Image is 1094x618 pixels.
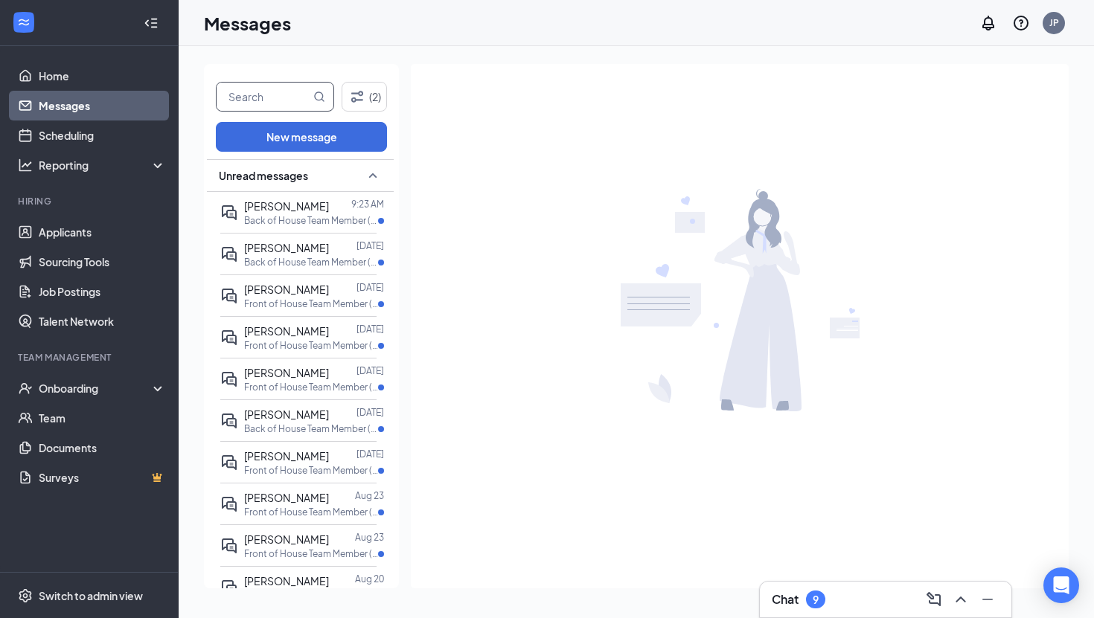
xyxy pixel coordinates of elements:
span: Unread messages [219,168,308,183]
p: [DATE] [356,239,384,252]
svg: Minimize [979,590,997,608]
span: [PERSON_NAME] [244,366,329,379]
p: Front of House Team Member (Full-Time) at [GEOGRAPHIC_DATA] [244,464,378,477]
p: Front of House Team Member (Part-time) at [GEOGRAPHIC_DATA] [244,381,378,393]
p: Aug 23 [355,489,384,502]
svg: QuestionInfo [1012,14,1030,32]
div: JP [1049,16,1059,29]
button: ComposeMessage [922,588,946,611]
span: [PERSON_NAME] [244,449,329,463]
a: Job Postings [39,277,166,306]
p: Back of House Team Member (Full-Time) at [GEOGRAPHIC_DATA] [244,214,378,227]
button: ChevronUp [949,588,973,611]
svg: ActiveDoubleChat [220,454,238,471]
a: Talent Network [39,306,166,336]
svg: ActiveDoubleChat [220,495,238,513]
span: [PERSON_NAME] [244,324,329,338]
a: Sourcing Tools [39,247,166,277]
svg: ActiveDoubleChat [220,412,238,430]
a: Documents [39,433,166,463]
svg: ActiveDoubleChat [220,329,238,347]
div: Open Intercom Messenger [1043,567,1079,603]
span: [PERSON_NAME] [244,408,329,421]
svg: ActiveDoubleChat [220,245,238,263]
p: Back of House Team Member (Full-Time) at [GEOGRAPHIC_DATA] [244,422,378,435]
svg: WorkstreamLogo [16,15,31,30]
p: Front of House Team Member (Part-time) at [GEOGRAPHIC_DATA] [244,297,378,310]
div: 9 [813,593,819,606]
svg: ActiveDoubleChat [220,370,238,388]
div: Onboarding [39,381,153,396]
span: [PERSON_NAME] [244,532,329,546]
svg: ComposeMessage [925,590,943,608]
svg: ActiveDoubleChat [220,537,238,555]
span: [PERSON_NAME] [244,574,329,588]
a: SurveysCrown [39,463,166,492]
p: Aug 20 [355,573,384,585]
div: Switch to admin view [39,588,143,603]
button: New message [216,122,387,152]
svg: ChevronUp [952,590,970,608]
svg: Notifications [979,14,997,32]
a: Team [39,403,166,433]
span: [PERSON_NAME] [244,283,329,296]
h1: Messages [204,10,291,36]
svg: UserCheck [18,381,33,396]
svg: ActiveDoubleChat [220,204,238,222]
p: [DATE] [356,281,384,294]
h3: Chat [772,591,799,608]
button: Minimize [976,588,999,611]
p: Front of House Team Member (Part-time) at [GEOGRAPHIC_DATA] [244,339,378,352]
p: Aug 23 [355,531,384,544]
p: [DATE] [356,406,384,419]
svg: Analysis [18,158,33,173]
button: Filter (2) [342,82,387,112]
a: Messages [39,91,166,120]
p: 9:23 AM [351,198,384,210]
p: Front of House Team Member (Part-time) at [GEOGRAPHIC_DATA] [244,506,378,518]
svg: ActiveDoubleChat [220,579,238,596]
svg: Filter [348,88,366,106]
svg: Settings [18,588,33,603]
p: [DATE] [356,323,384,335]
svg: Collapse [144,16,159,30]
a: Home [39,61,166,91]
span: [PERSON_NAME] [244,241,329,254]
div: Hiring [18,195,163,207]
p: [DATE] [356,364,384,377]
input: Search [217,83,310,111]
div: Team Management [18,351,163,364]
p: Front of House Team Member (Full-Time) at [GEOGRAPHIC_DATA] [244,547,378,560]
svg: MagnifyingGlass [313,91,325,103]
p: [DATE] [356,448,384,460]
div: Reporting [39,158,167,173]
a: Applicants [39,217,166,247]
p: Back of House Team Member (Part-time) at [GEOGRAPHIC_DATA] [244,256,378,268]
svg: ActiveDoubleChat [220,287,238,305]
a: Scheduling [39,120,166,150]
svg: SmallChevronUp [364,167,382,184]
span: [PERSON_NAME] [244,199,329,213]
span: [PERSON_NAME] [244,491,329,504]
